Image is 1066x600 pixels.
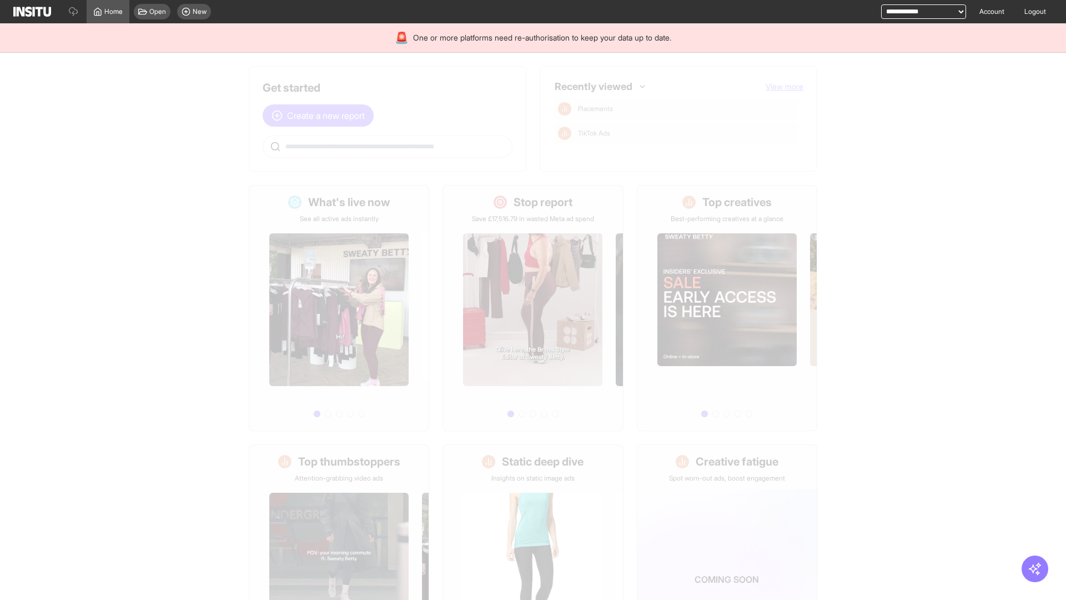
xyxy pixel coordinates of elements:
div: 🚨 [395,30,409,46]
span: Open [149,7,166,16]
span: Home [104,7,123,16]
span: One or more platforms need re-authorisation to keep your data up to date. [413,32,671,43]
img: Logo [13,7,51,17]
span: New [193,7,207,16]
